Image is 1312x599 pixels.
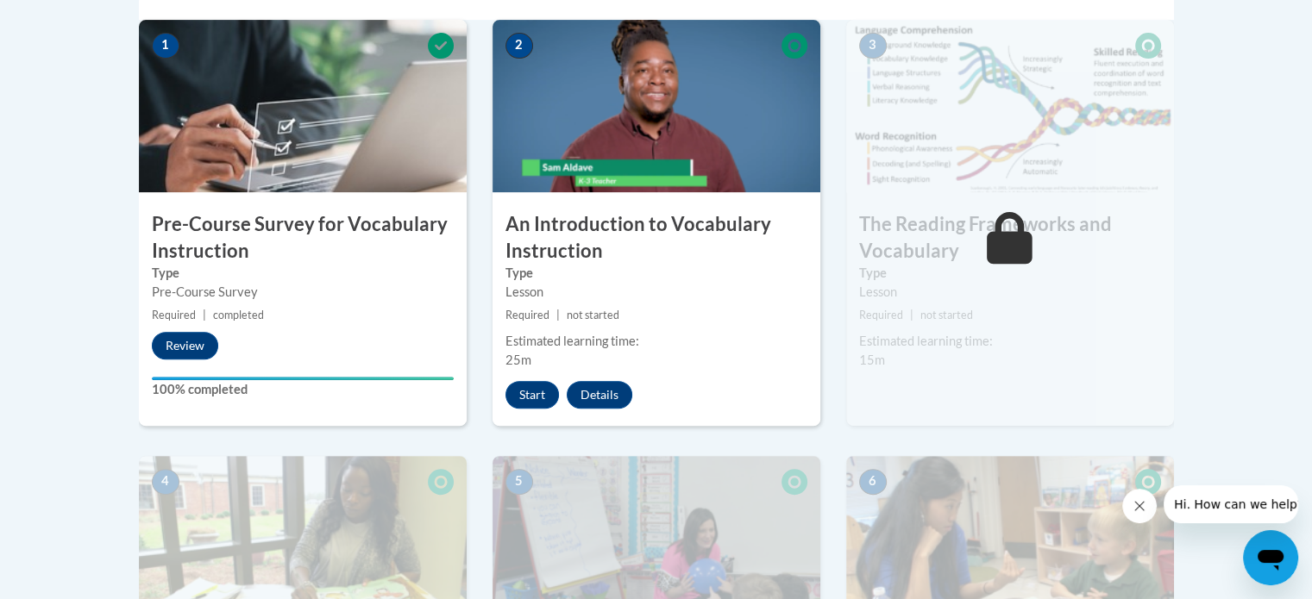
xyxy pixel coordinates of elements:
[505,353,531,367] span: 25m
[493,211,820,265] h3: An Introduction to Vocabulary Instruction
[152,283,454,302] div: Pre-Course Survey
[505,469,533,495] span: 5
[859,469,887,495] span: 6
[139,211,467,265] h3: Pre-Course Survey for Vocabulary Instruction
[920,309,973,321] span: not started
[859,309,903,321] span: Required
[493,20,820,192] img: Course Image
[556,309,560,321] span: |
[505,283,807,302] div: Lesson
[505,381,559,409] button: Start
[859,264,1161,283] label: Type
[567,381,632,409] button: Details
[203,309,206,321] span: |
[505,33,533,59] span: 2
[152,33,179,59] span: 1
[152,469,179,495] span: 4
[1122,489,1157,523] iframe: Close message
[859,283,1161,302] div: Lesson
[152,380,454,399] label: 100% completed
[152,264,454,283] label: Type
[859,332,1161,351] div: Estimated learning time:
[505,332,807,351] div: Estimated learning time:
[846,20,1174,192] img: Course Image
[846,211,1174,265] h3: The Reading Frameworks and Vocabulary
[1243,530,1298,585] iframe: Button to launch messaging window
[910,309,913,321] span: |
[505,264,807,283] label: Type
[213,309,264,321] span: completed
[152,332,218,359] button: Review
[567,309,619,321] span: not started
[10,12,140,26] span: Hi. How can we help?
[152,309,196,321] span: Required
[859,33,887,59] span: 3
[139,20,467,192] img: Course Image
[1164,485,1298,523] iframe: Message from company
[505,309,549,321] span: Required
[859,353,885,367] span: 15m
[152,377,454,380] div: Your progress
